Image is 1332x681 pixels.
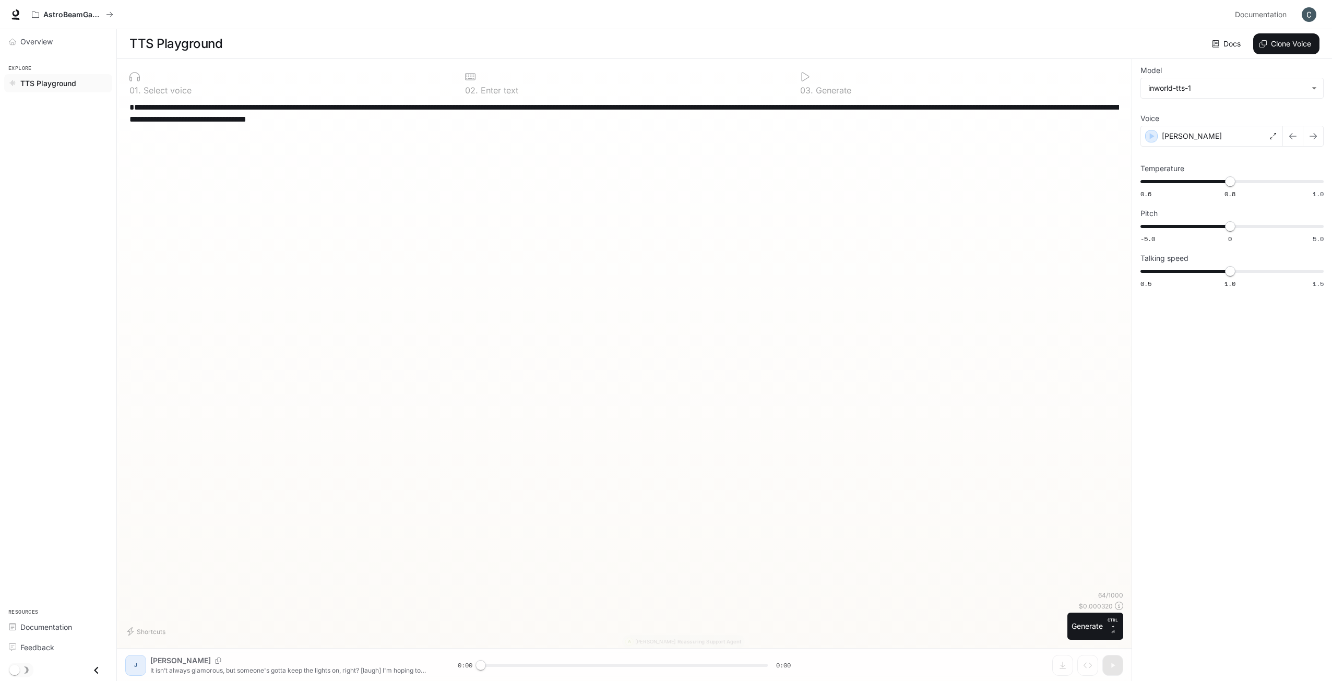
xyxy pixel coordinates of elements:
[1148,83,1306,93] div: inworld-tts-1
[9,664,20,675] span: Dark mode toggle
[1231,4,1294,25] a: Documentation
[125,623,170,640] button: Shortcuts
[1140,189,1151,198] span: 0.6
[1210,33,1245,54] a: Docs
[1313,279,1324,288] span: 1.5
[1140,279,1151,288] span: 0.5
[1140,255,1188,262] p: Talking speed
[4,638,112,656] a: Feedback
[1140,165,1184,172] p: Temperature
[4,32,112,51] a: Overview
[1224,279,1235,288] span: 1.0
[129,86,141,94] p: 0 1 .
[20,36,53,47] span: Overview
[1162,131,1222,141] p: [PERSON_NAME]
[1235,8,1287,21] span: Documentation
[20,622,72,632] span: Documentation
[4,74,112,92] a: TTS Playground
[1140,234,1155,243] span: -5.0
[1224,189,1235,198] span: 0.8
[677,639,741,644] p: Reassuring Support Agent
[43,10,102,19] p: AstroBeamGame
[141,86,192,94] p: Select voice
[1141,78,1323,98] div: inworld-tts-1
[465,86,478,94] p: 0 2 .
[1107,617,1119,629] p: CTRL +
[622,635,745,649] button: A[PERSON_NAME]Reassuring Support Agent
[85,660,108,681] button: Close drawer
[1140,210,1158,217] p: Pitch
[1253,33,1319,54] button: Clone Voice
[27,4,118,25] button: All workspaces
[800,86,813,94] p: 0 3 .
[1313,234,1324,243] span: 5.0
[1098,591,1123,600] p: 64 / 1000
[129,33,222,54] h1: TTS Playground
[1299,4,1319,25] button: User avatar
[635,639,676,644] p: [PERSON_NAME]
[625,635,633,649] div: A
[1140,115,1159,122] p: Voice
[1079,602,1113,611] p: $ 0.000320
[478,86,518,94] p: Enter text
[4,618,112,636] a: Documentation
[20,642,54,653] span: Feedback
[1140,67,1162,74] p: Model
[1067,613,1123,640] button: GenerateCTRL +⏎
[1228,234,1232,243] span: 0
[1313,189,1324,198] span: 1.0
[1302,7,1316,22] img: User avatar
[20,78,76,89] span: TTS Playground
[813,86,851,94] p: Generate
[1107,617,1119,636] p: ⏎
